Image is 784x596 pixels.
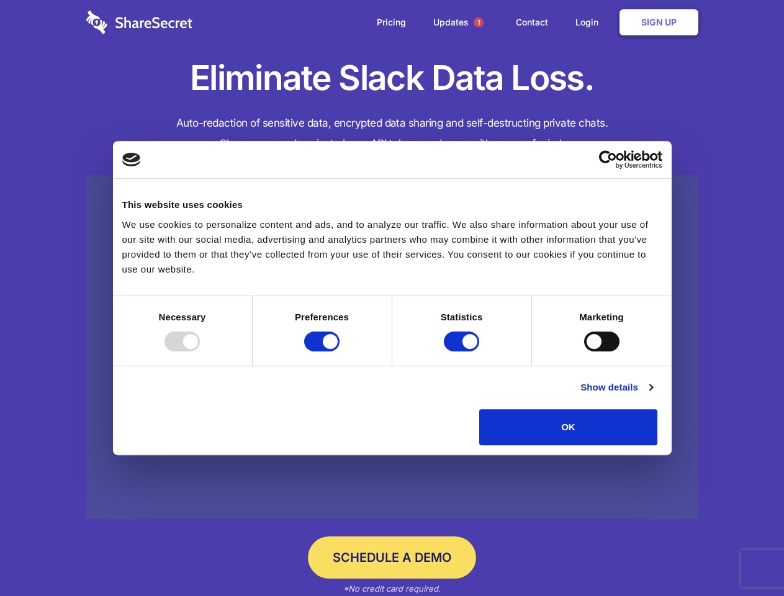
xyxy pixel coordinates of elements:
strong: Statistics [441,312,483,322]
img: logo [122,153,141,166]
a: Show details [580,380,652,395]
button: OK [479,409,657,445]
a: Sign Up [620,9,698,35]
a: Usercentrics Cookiebot - opens in a new window [554,150,662,169]
a: Contact [503,3,561,42]
span: 1 [474,17,484,27]
a: Pricing [364,3,418,42]
a: Login [563,3,617,42]
div: This website uses cookies [122,197,662,212]
a: Schedule a Demo [308,536,476,579]
strong: Preferences [295,312,349,322]
a: Wistia video thumbnail [86,175,698,520]
img: logo-wordmark-white-trans-d4663122ce5f474addd5e946df7df03e33cb6a1c49d2221995e7729f52c070b2.svg [86,11,192,34]
div: We use cookies to personalize content and ads, and to analyze our traffic. We also share informat... [122,217,662,277]
h4: Auto-redaction of sensitive data, encrypted data sharing and self-destructing private chats. Shar... [86,113,698,154]
em: *No credit card required. [343,584,441,594]
strong: Necessary [159,312,206,322]
h1: Eliminate Slack Data Loss. [86,56,698,101]
strong: Marketing [579,312,624,322]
